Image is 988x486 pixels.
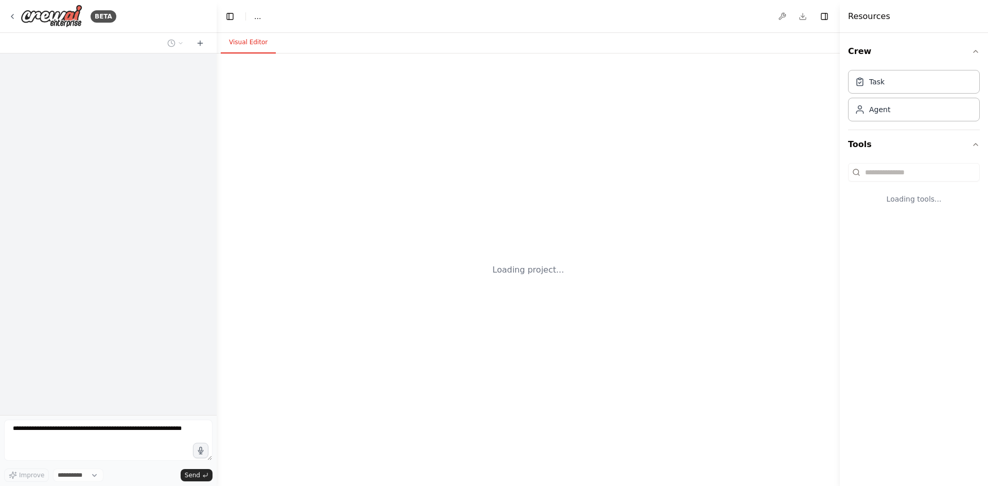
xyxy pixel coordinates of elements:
button: Hide right sidebar [817,9,832,24]
button: Improve [4,469,49,482]
span: Improve [19,471,44,479]
div: Loading project... [492,264,564,276]
button: Click to speak your automation idea [193,443,208,458]
button: Crew [848,37,980,66]
button: Tools [848,130,980,159]
div: Crew [848,66,980,130]
div: Loading tools... [848,186,980,212]
nav: breadcrumb [254,11,261,22]
button: Send [181,469,213,481]
div: Tools [848,159,980,221]
span: ... [254,11,261,22]
h4: Resources [848,10,890,23]
div: BETA [91,10,116,23]
button: Start a new chat [192,37,208,49]
button: Switch to previous chat [163,37,188,49]
span: Send [185,471,200,479]
button: Visual Editor [221,32,276,53]
div: Task [869,77,885,87]
img: Logo [21,5,82,28]
button: Hide left sidebar [223,9,237,24]
div: Agent [869,104,890,115]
